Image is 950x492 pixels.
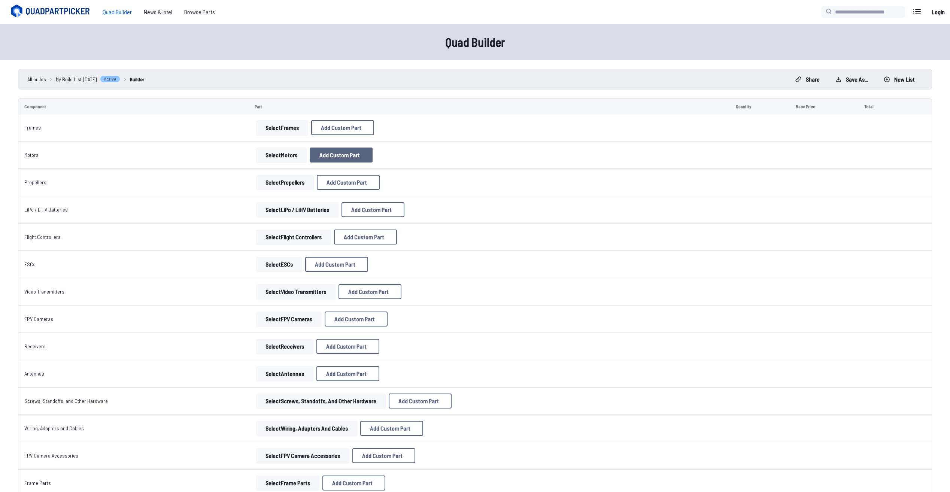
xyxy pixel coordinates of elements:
td: Base Price [790,98,859,114]
button: Add Custom Part [325,312,388,327]
button: Add Custom Part [311,120,374,135]
a: Login [929,4,947,19]
button: SelectFrame Parts [256,476,319,491]
a: Propellers [24,179,46,185]
a: SelectVideo Transmitters [255,284,337,299]
button: SelectLiPo / LiHV Batteries [256,202,339,217]
span: Add Custom Part [327,179,367,185]
button: SelectScrews, Standoffs, and Other Hardware [256,394,386,409]
button: Add Custom Part [317,175,380,190]
button: Add Custom Part [389,394,452,409]
a: SelectFlight Controllers [255,230,333,245]
a: SelectFrame Parts [255,476,321,491]
button: SelectFPV Cameras [256,312,322,327]
span: Active [100,75,120,83]
button: Add Custom Part [352,448,415,463]
a: Frame Parts [24,480,51,486]
button: SelectPropellers [256,175,314,190]
span: Add Custom Part [326,371,367,377]
span: Add Custom Part [351,207,392,213]
button: Add Custom Part [316,339,379,354]
button: SelectMotors [256,148,307,163]
button: SelectAntennas [256,366,313,381]
a: SelectFrames [255,120,310,135]
a: Antennas [24,370,44,377]
a: SelectFPV Camera Accessories [255,448,351,463]
button: Add Custom Part [316,366,379,381]
a: SelectESCs [255,257,304,272]
button: SelectESCs [256,257,302,272]
span: Add Custom Part [326,343,367,349]
span: Add Custom Part [362,453,403,459]
button: SelectFrames [256,120,308,135]
a: SelectLiPo / LiHV Batteries [255,202,340,217]
a: Wiring, Adapters and Cables [24,425,84,431]
button: Add Custom Part [334,230,397,245]
a: SelectFPV Cameras [255,312,323,327]
span: Add Custom Part [344,234,384,240]
button: Add Custom Part [305,257,368,272]
button: Add Custom Part [322,476,385,491]
a: SelectWiring, Adapters and Cables [255,421,359,436]
button: SelectVideo Transmitters [256,284,336,299]
a: SelectMotors [255,148,308,163]
span: My Build List [DATE] [56,75,97,83]
button: Save as... [829,73,874,85]
button: Add Custom Part [360,421,423,436]
td: Total [858,98,905,114]
span: Add Custom Part [370,425,410,431]
a: FPV Cameras [24,316,53,322]
a: SelectAntennas [255,366,315,381]
a: FPV Camera Accessories [24,452,78,459]
h1: Quad Builder [236,33,715,51]
button: SelectReceivers [256,339,313,354]
td: Component [18,98,249,114]
span: Add Custom Part [315,261,355,267]
a: Builder [130,75,145,83]
a: Flight Controllers [24,234,61,240]
button: New List [877,73,921,85]
a: ESCs [24,261,36,267]
a: Video Transmitters [24,288,64,295]
button: Share [789,73,826,85]
a: News & Intel [138,4,178,19]
button: Add Custom Part [310,148,373,163]
span: Add Custom Part [398,398,439,404]
button: Add Custom Part [339,284,401,299]
a: SelectScrews, Standoffs, and Other Hardware [255,394,387,409]
span: Add Custom Part [332,480,373,486]
a: Receivers [24,343,46,349]
a: Quad Builder [97,4,138,19]
span: Add Custom Part [319,152,360,158]
span: Add Custom Part [348,289,389,295]
a: SelectPropellers [255,175,315,190]
a: My Build List [DATE]Active [56,75,120,83]
td: Quantity [730,98,790,114]
button: SelectFlight Controllers [256,230,331,245]
a: Motors [24,152,39,158]
a: LiPo / LiHV Batteries [24,206,68,213]
a: All builds [27,75,46,83]
button: SelectWiring, Adapters and Cables [256,421,357,436]
span: Add Custom Part [321,125,361,131]
button: Add Custom Part [342,202,404,217]
a: Frames [24,124,41,131]
a: Browse Parts [178,4,221,19]
a: SelectReceivers [255,339,315,354]
a: Screws, Standoffs, and Other Hardware [24,398,108,404]
button: SelectFPV Camera Accessories [256,448,349,463]
span: Add Custom Part [334,316,375,322]
td: Part [249,98,730,114]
